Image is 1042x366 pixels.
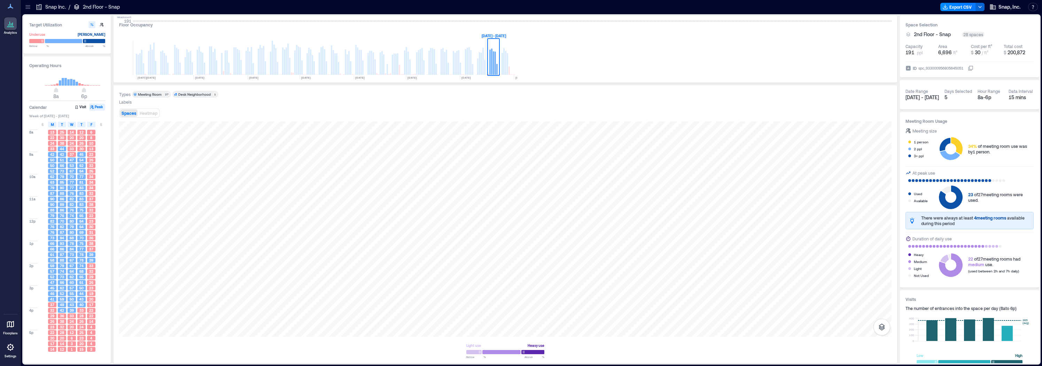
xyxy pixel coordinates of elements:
button: Spaces [120,109,138,117]
span: 54 [79,158,84,162]
span: 35 [89,169,93,174]
span: 33 [70,313,74,318]
span: 59 [50,263,54,268]
span: 73 [60,274,64,279]
span: 24 [70,141,74,146]
div: of 27 meeting rooms were used. [968,192,1034,203]
span: 57 [70,286,74,291]
span: 86 [60,208,64,213]
span: 20 [70,325,74,329]
span: 32 [89,191,93,196]
span: ft² [953,50,957,55]
button: Peak [89,104,105,111]
h3: Calendar [29,104,47,111]
p: / [69,3,70,10]
button: Export CSV [940,3,976,11]
span: 39 [89,252,93,257]
div: Data Interval [1009,88,1033,94]
span: 52 [50,169,54,174]
span: 12p [29,219,36,224]
div: Heavy [914,251,924,258]
a: Analytics [2,15,19,37]
div: 2 ppl [914,145,922,152]
tspan: 200 [909,328,914,331]
div: of 27 meeting rooms had use. [968,256,1020,267]
h3: Space Selection [905,21,1034,28]
span: 23 [89,286,93,291]
span: 44 [60,146,64,151]
button: $ 30 / ft² [971,49,1001,56]
span: 42 [60,308,64,313]
span: 41 [50,297,54,302]
span: 38 [60,319,64,324]
span: Heatmap [140,111,157,116]
div: Available [914,197,928,204]
span: 62 [79,163,84,168]
div: Labels [119,99,132,105]
div: Light [914,265,922,272]
span: 22 [89,308,93,313]
span: 90 [50,197,54,201]
span: 68 [79,269,84,274]
span: 26 [79,319,84,324]
p: 2nd Floor - Snap [83,3,120,10]
span: 66 [50,241,54,246]
span: 34 [89,185,93,190]
span: 43 [79,297,84,302]
div: 1 [213,92,217,96]
span: 85 [60,180,64,185]
button: 191 ppl [905,49,935,56]
span: 66 [60,280,64,285]
span: 28 [79,313,84,318]
span: 23 [968,192,973,197]
span: 76 [50,230,54,235]
span: 29 [89,274,93,279]
span: 22 [50,330,54,335]
span: 25 [60,130,64,135]
span: 26 [89,280,93,285]
span: 77 [70,180,74,185]
span: 87 [60,230,64,235]
button: Visit [74,104,88,111]
span: 76 [70,191,74,196]
span: 22 [89,313,93,318]
span: Week of [DATE] - [DATE] [29,113,105,118]
span: 77 [79,174,84,179]
span: 77 [79,247,84,252]
span: Below % [29,44,49,48]
span: 38 [60,141,64,146]
span: 83 [79,185,84,190]
span: 57 [50,269,54,274]
span: 82 [60,224,64,229]
span: 38 [89,202,93,207]
div: spc_933000956805645051 [918,65,964,72]
span: 50 [79,286,84,291]
span: 51 [60,158,64,162]
span: S [41,122,44,127]
span: 50 [50,163,54,168]
span: ppl [917,50,923,55]
div: Capacity [905,43,923,49]
span: 32 [89,208,93,213]
span: 191 [905,49,914,56]
span: 74 [79,263,84,268]
div: Underuse [29,31,45,38]
span: 2nd Floor - Snap [914,31,951,38]
span: 52 [50,274,54,279]
div: Total cost [1004,43,1022,49]
div: 27 [164,92,170,96]
div: 1 person [914,138,928,145]
a: Floorplans [1,316,20,337]
text: [DATE] [249,76,258,79]
span: 76 [60,213,64,218]
span: 23 [50,325,54,329]
span: 68 [70,236,74,240]
span: medium [968,262,984,267]
text: [DATE] [195,76,204,79]
span: 55 [70,291,74,296]
span: 20 [70,135,74,140]
button: IDspc_933000956805645051 [968,65,973,71]
span: 43 [70,302,74,307]
span: 74 [60,269,64,274]
span: 69 [79,230,84,235]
